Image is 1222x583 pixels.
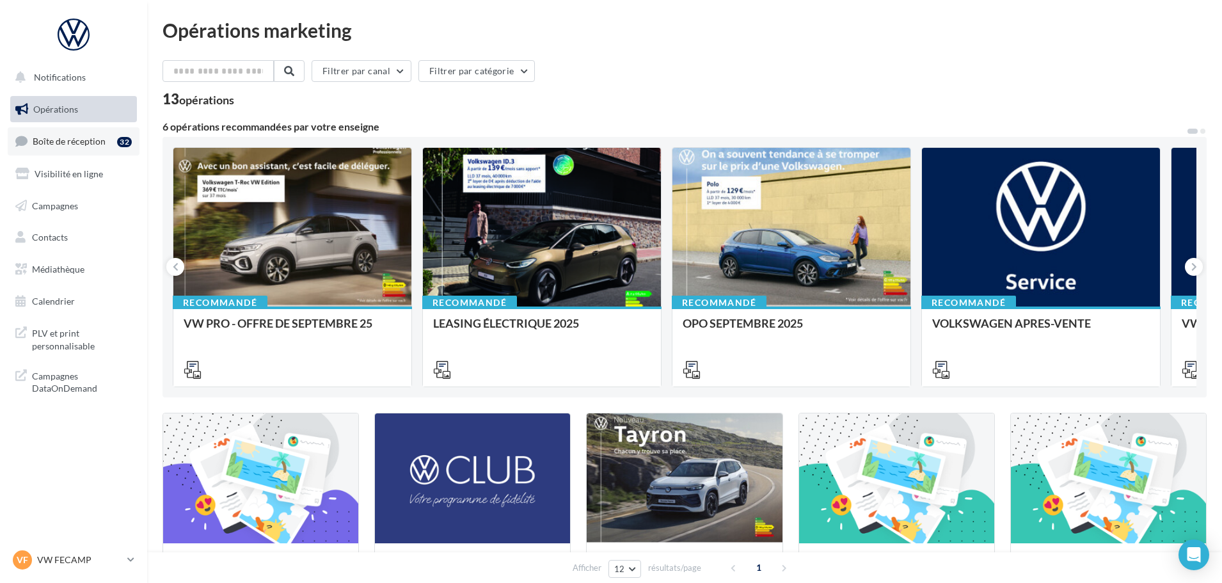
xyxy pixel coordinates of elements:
a: PLV et print personnalisable [8,319,139,357]
button: 12 [608,560,641,578]
div: LEASING ÉLECTRIQUE 2025 [433,317,651,342]
div: 13 [163,92,234,106]
a: Opérations [8,96,139,123]
span: Visibilité en ligne [35,168,103,179]
span: Contacts [32,232,68,243]
span: VF [17,554,28,566]
button: Filtrer par canal [312,60,411,82]
span: Campagnes [32,200,78,211]
div: Recommandé [672,296,766,310]
button: Filtrer par catégorie [418,60,535,82]
a: Boîte de réception32 [8,127,139,155]
div: Recommandé [422,296,517,310]
div: Recommandé [173,296,267,310]
div: 32 [117,137,132,147]
div: Recommandé [921,296,1016,310]
div: VOLKSWAGEN APRES-VENTE [932,317,1150,342]
a: Calendrier [8,288,139,315]
span: Opérations [33,104,78,115]
div: OPO SEPTEMBRE 2025 [683,317,900,342]
span: Médiathèque [32,264,84,275]
span: résultats/page [648,562,701,574]
a: Contacts [8,224,139,251]
div: Open Intercom Messenger [1178,539,1209,570]
span: Afficher [573,562,601,574]
div: VW PRO - OFFRE DE SEPTEMBRE 25 [184,317,401,342]
span: Calendrier [32,296,75,307]
button: Notifications [8,64,134,91]
a: Médiathèque [8,256,139,283]
a: VF VW FECAMP [10,548,137,572]
span: Campagnes DataOnDemand [32,367,132,395]
span: 1 [749,557,769,578]
span: PLV et print personnalisable [32,324,132,352]
div: opérations [179,94,234,106]
div: 6 opérations recommandées par votre enseigne [163,122,1186,132]
a: Visibilité en ligne [8,161,139,188]
a: Campagnes DataOnDemand [8,362,139,400]
span: Notifications [34,72,86,83]
span: Boîte de réception [33,136,106,147]
a: Campagnes [8,193,139,220]
p: VW FECAMP [37,554,122,566]
span: 12 [614,564,625,574]
div: Opérations marketing [163,20,1207,40]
